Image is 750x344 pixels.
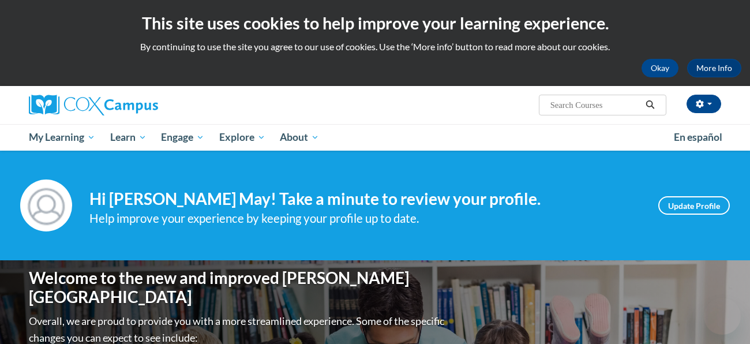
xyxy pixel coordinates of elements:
a: My Learning [21,124,103,151]
h2: This site uses cookies to help improve your learning experience. [9,12,741,35]
h4: Hi [PERSON_NAME] May! Take a minute to review your profile. [89,189,641,209]
div: Help improve your experience by keeping your profile up to date. [89,209,641,228]
p: By continuing to use the site you agree to our use of cookies. Use the ‘More info’ button to read... [9,40,741,53]
img: Profile Image [20,180,72,231]
a: Explore [212,124,273,151]
a: Engage [153,124,212,151]
div: Main menu [12,124,738,151]
button: Account Settings [687,95,721,113]
input: Search Courses [549,98,642,112]
span: Learn [110,130,147,144]
span: My Learning [29,130,95,144]
h1: Welcome to the new and improved [PERSON_NAME][GEOGRAPHIC_DATA] [29,268,447,307]
span: Explore [219,130,265,144]
span: Engage [161,130,204,144]
button: Search [642,98,659,112]
a: More Info [687,59,741,77]
a: About [273,124,327,151]
a: En español [666,125,730,149]
span: En español [674,131,722,143]
a: Cox Campus [29,95,248,115]
button: Okay [642,59,678,77]
img: Cox Campus [29,95,158,115]
span: About [280,130,319,144]
a: Learn [103,124,154,151]
iframe: Button to launch messaging window [704,298,741,335]
a: Update Profile [658,196,730,215]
